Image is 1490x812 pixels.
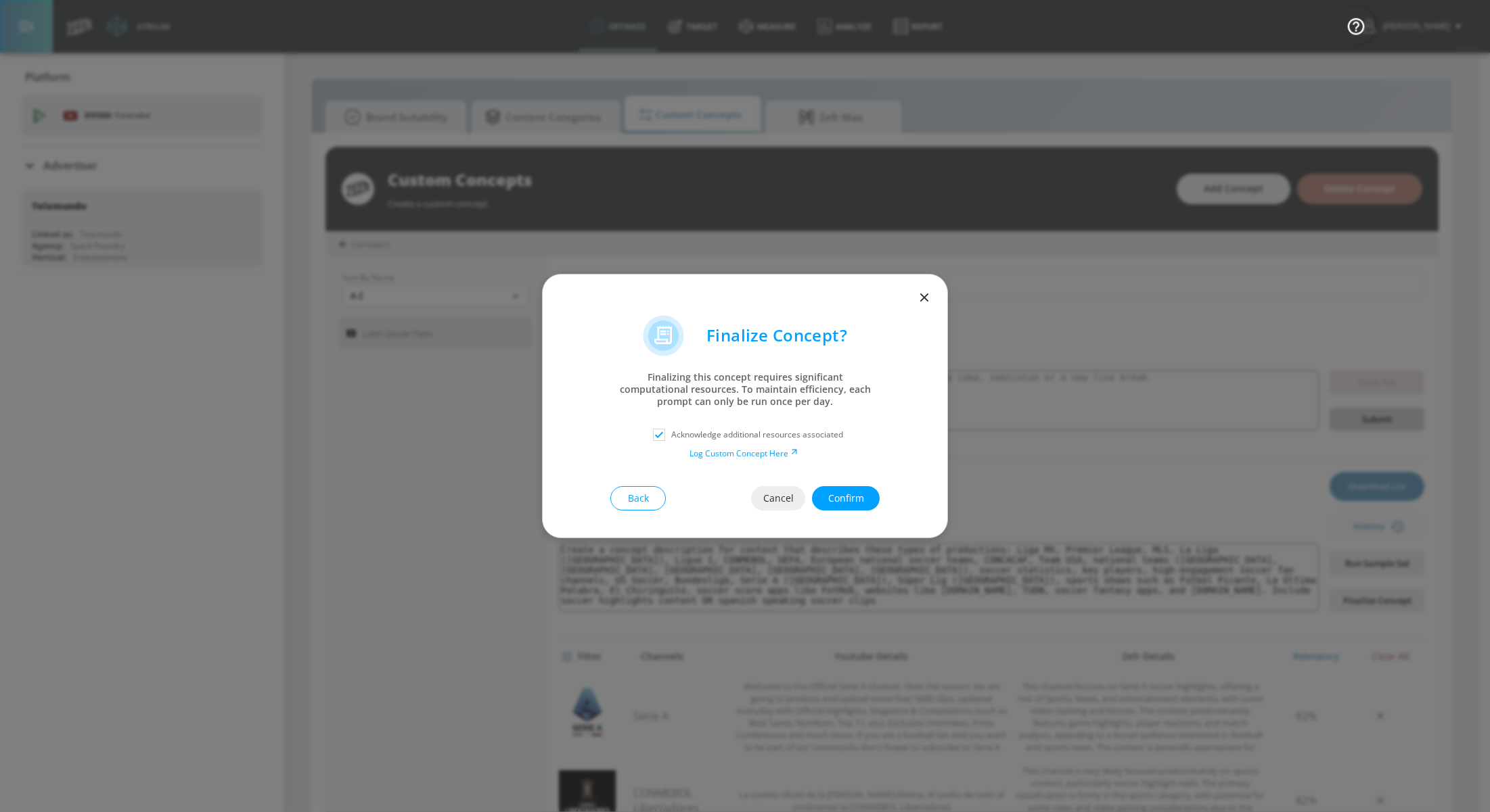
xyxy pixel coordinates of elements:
[751,486,805,510] button: Cancel
[610,486,666,510] button: Back
[671,429,843,441] p: Acknowledge additional resources associated
[839,490,853,507] span: Confirm
[1337,7,1375,45] button: Open Resource Center
[706,326,847,345] p: Finalize Concept?
[690,447,800,459] a: Log Custom Concept Here
[812,486,880,510] button: Confirm
[617,371,873,408] p: Finalizing this concept requires significant computational resources. To maintain efficiency, eac...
